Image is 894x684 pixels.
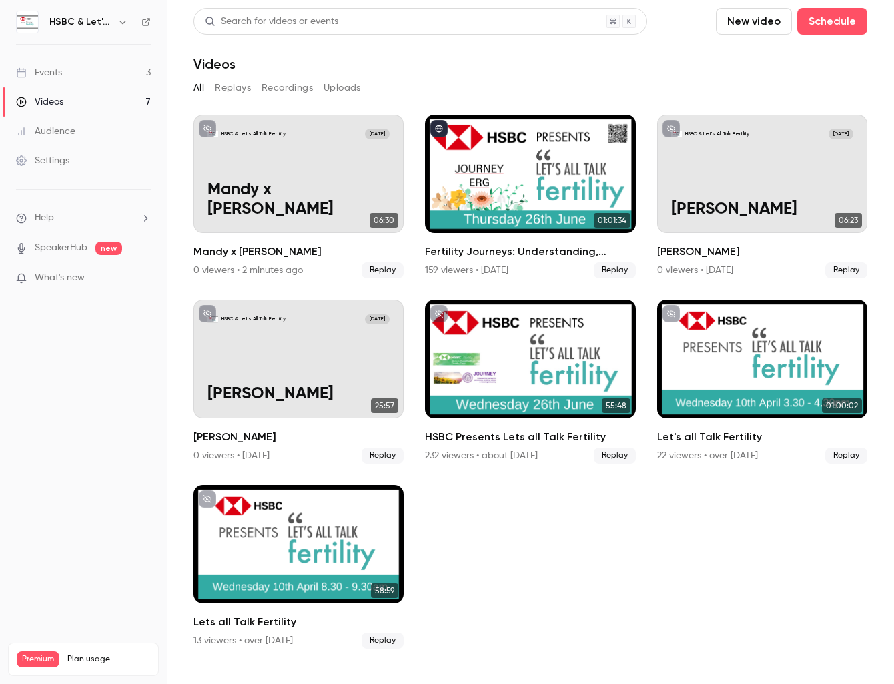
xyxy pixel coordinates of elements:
[16,95,63,109] div: Videos
[657,300,867,463] li: Let's all Talk Fertility
[193,115,867,649] ul: Videos
[657,264,733,277] div: 0 viewers • [DATE]
[716,8,792,35] button: New video
[822,398,862,413] span: 01:00:02
[425,300,635,463] a: 55:48HSBC Presents Lets all Talk Fertility232 viewers • about [DATE]Replay
[193,634,293,647] div: 13 viewers • over [DATE]
[671,200,853,220] p: [PERSON_NAME]
[362,262,404,278] span: Replay
[797,8,867,35] button: Schedule
[365,129,390,139] span: [DATE]
[430,120,448,137] button: published
[193,264,303,277] div: 0 viewers • 2 minutes ago
[193,244,404,260] h2: Mandy x [PERSON_NAME]
[825,262,867,278] span: Replay
[49,15,112,29] h6: HSBC & Let's All Talk Fertility
[16,154,69,167] div: Settings
[425,264,508,277] div: 159 viewers • [DATE]
[35,241,87,255] a: SpeakerHub
[362,448,404,464] span: Replay
[324,77,361,99] button: Uploads
[371,398,398,413] span: 25:57
[205,15,338,29] div: Search for videos or events
[425,115,635,278] li: Fertility Journeys: Understanding, Support & Conversation at Work
[35,211,54,225] span: Help
[16,125,75,138] div: Audience
[199,490,216,508] button: unpublished
[425,300,635,463] li: HSBC Presents Lets all Talk Fertility
[95,242,122,255] span: new
[594,448,636,464] span: Replay
[193,300,404,463] li: Alexandra Duncan
[657,115,867,278] a: Leanne LawtonHSBC & Let's All Talk Fertility[DATE][PERSON_NAME]06:23[PERSON_NAME]0 viewers • [DAT...
[221,316,286,323] p: HSBC & Let's All Talk Fertility
[135,272,151,284] iframe: Noticeable Trigger
[17,11,38,33] img: HSBC & Let's All Talk Fertility
[425,449,538,462] div: 232 viewers • about [DATE]
[602,398,630,413] span: 55:48
[662,120,680,137] button: unpublished
[193,429,404,445] h2: [PERSON_NAME]
[835,213,862,228] span: 06:23
[193,115,404,278] a: Mandy x SophieHSBC & Let's All Talk Fertility[DATE]Mandy x [PERSON_NAME]06:30Mandy x [PERSON_NAME...
[262,77,313,99] button: Recordings
[215,77,251,99] button: Replays
[193,77,204,99] button: All
[657,115,867,278] li: Leanne Lawton
[16,211,151,225] li: help-dropdown-opener
[207,385,390,404] p: [PERSON_NAME]
[365,314,390,325] span: [DATE]
[199,120,216,137] button: unpublished
[825,448,867,464] span: Replay
[193,485,404,649] li: Lets all Talk Fertility
[16,66,62,79] div: Events
[685,131,749,138] p: HSBC & Let's All Talk Fertility
[657,300,867,463] a: 01:00:02Let's all Talk Fertility22 viewers • over [DATE]Replay
[430,305,448,322] button: unpublished
[657,429,867,445] h2: Let's all Talk Fertility
[829,129,853,139] span: [DATE]
[425,115,635,278] a: 01:01:34Fertility Journeys: Understanding, Support & Conversation at Work159 viewers • [DATE]Replay
[425,244,635,260] h2: Fertility Journeys: Understanding, Support & Conversation at Work
[221,131,286,138] p: HSBC & Let's All Talk Fertility
[662,305,680,322] button: unpublished
[67,654,150,665] span: Plan usage
[657,449,758,462] div: 22 viewers • over [DATE]
[370,213,398,228] span: 06:30
[199,305,216,322] button: unpublished
[193,300,404,463] a: Alexandra DuncanHSBC & Let's All Talk Fertility[DATE][PERSON_NAME]25:57[PERSON_NAME]0 viewers • [...
[193,56,236,72] h1: Videos
[193,485,404,649] a: 58:59Lets all Talk Fertility13 viewers • over [DATE]Replay
[594,262,636,278] span: Replay
[193,449,270,462] div: 0 viewers • [DATE]
[207,181,390,219] p: Mandy x [PERSON_NAME]
[362,633,404,649] span: Replay
[371,583,398,598] span: 58:59
[193,8,867,676] section: Videos
[594,213,630,228] span: 01:01:34
[657,244,867,260] h2: [PERSON_NAME]
[35,271,85,285] span: What's new
[425,429,635,445] h2: HSBC Presents Lets all Talk Fertility
[193,115,404,278] li: Mandy x Sophie
[17,651,59,667] span: Premium
[193,614,404,630] h2: Lets all Talk Fertility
